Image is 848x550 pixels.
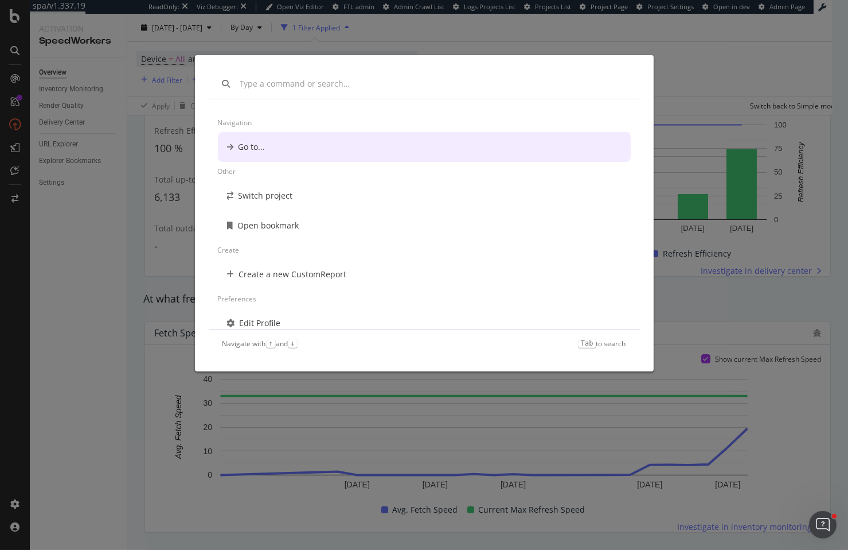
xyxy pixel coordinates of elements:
div: to search [578,339,626,348]
div: modal [195,55,654,371]
div: Other [218,162,631,181]
div: Go to... [239,141,265,153]
div: Preferences [218,289,631,308]
iframe: Intercom live chat [809,511,837,539]
div: Edit Profile [240,317,281,329]
div: Navigate with and [222,339,298,348]
kbd: ↓ [288,339,298,348]
div: Create a new CustomReport [239,269,347,280]
kbd: Tab [578,339,596,348]
input: Type a command or search… [240,78,626,90]
kbd: ↑ [266,339,276,348]
div: Create [218,241,631,259]
div: Open bookmark [238,220,299,231]
div: Switch project [239,190,293,202]
div: Navigation [218,113,631,132]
